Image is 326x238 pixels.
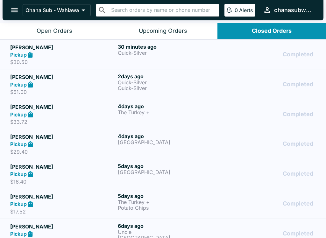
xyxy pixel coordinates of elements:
[235,7,238,13] p: 0
[23,4,91,16] button: Ohana Sub - Wahiawa
[118,163,144,169] span: 5 days ago
[10,119,115,125] p: $33.72
[118,139,223,145] p: [GEOGRAPHIC_DATA]
[10,52,27,58] strong: Pickup
[118,169,223,175] p: [GEOGRAPHIC_DATA]
[10,133,115,141] h5: [PERSON_NAME]
[10,171,27,177] strong: Pickup
[109,6,216,15] input: Search orders by name or phone number
[239,7,253,13] p: Alerts
[260,3,316,17] button: ohanasubwahiawa
[10,193,115,200] h5: [PERSON_NAME]
[10,141,27,147] strong: Pickup
[252,27,292,35] div: Closed Orders
[10,81,27,88] strong: Pickup
[139,27,187,35] div: Upcoming Orders
[10,163,115,171] h5: [PERSON_NAME]
[118,103,144,109] span: 4 days ago
[118,223,144,229] span: 6 days ago
[118,50,223,56] p: Quick-Silver
[10,89,115,95] p: $61.00
[10,44,115,51] h5: [PERSON_NAME]
[10,111,27,118] strong: Pickup
[10,223,115,230] h5: [PERSON_NAME]
[118,109,223,115] p: The Turkey +
[37,27,72,35] div: Open Orders
[10,178,115,185] p: $16.40
[118,199,223,205] p: The Turkey +
[118,80,223,85] p: Quick-Silver
[10,231,27,237] strong: Pickup
[25,7,79,13] p: Ohana Sub - Wahiawa
[118,73,144,80] span: 2 days ago
[118,229,223,235] p: Uncle
[6,2,23,18] button: open drawer
[10,59,115,65] p: $30.50
[274,6,313,14] div: ohanasubwahiawa
[10,103,115,111] h5: [PERSON_NAME]
[10,208,115,215] p: $17.52
[10,73,115,81] h5: [PERSON_NAME]
[118,205,223,211] p: Potato Chips
[118,133,144,139] span: 4 days ago
[118,85,223,91] p: Quick-Silver
[10,201,27,207] strong: Pickup
[118,193,144,199] span: 5 days ago
[118,44,223,50] h6: 30 minutes ago
[10,149,115,155] p: $29.40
